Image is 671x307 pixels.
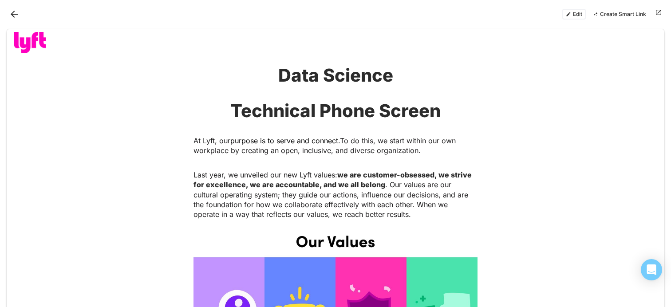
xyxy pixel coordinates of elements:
strong: we are customer-obsessed, we strive for excellence, we are accountable, and we all belong [193,170,474,189]
button: Edit [562,9,586,20]
button: Create Smart Link [589,9,650,20]
span: To do this, we start within our own workplace by creating an open, inclusive, and diverse organiz... [193,136,458,155]
img: Lyft logo [14,32,46,53]
button: Back [7,7,21,21]
div: Open Intercom Messenger [641,259,662,280]
span: Last year, we unveiled our new Lyft values: [193,170,337,179]
strong: Data Science [278,64,393,86]
span: purpose is to serve and connect. [230,136,340,145]
strong: Technical Phone Screen [230,100,441,122]
span: At Lyft, our [193,136,230,145]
